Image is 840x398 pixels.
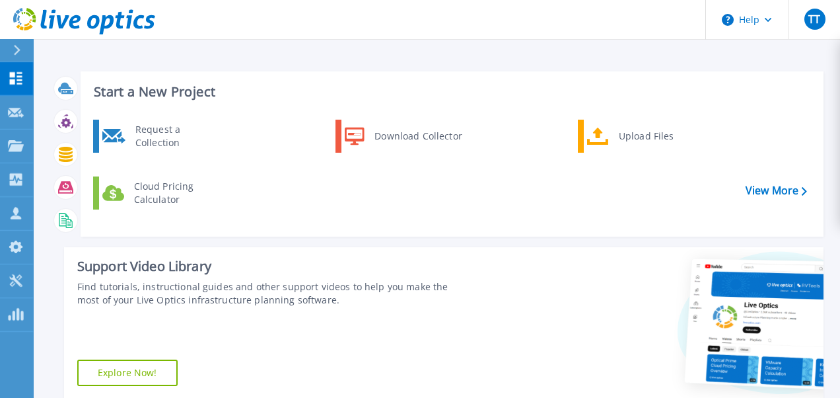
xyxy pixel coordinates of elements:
[93,177,228,210] a: Cloud Pricing Calculator
[77,258,472,275] div: Support Video Library
[578,120,713,153] a: Upload Files
[77,360,178,386] a: Explore Now!
[808,14,820,24] span: TT
[746,184,807,197] a: View More
[368,123,468,149] div: Download Collector
[612,123,710,149] div: Upload Files
[77,280,472,307] div: Find tutorials, instructional guides and other support videos to help you make the most of your L...
[93,120,228,153] a: Request a Collection
[129,123,225,149] div: Request a Collection
[94,85,806,99] h3: Start a New Project
[127,180,225,206] div: Cloud Pricing Calculator
[335,120,471,153] a: Download Collector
